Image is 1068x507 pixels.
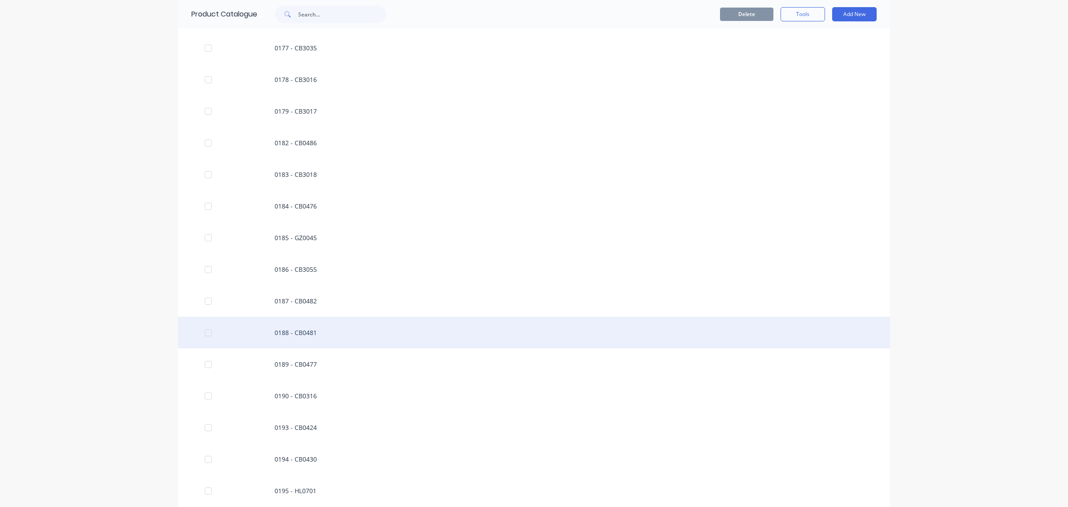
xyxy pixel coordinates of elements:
[178,190,890,222] div: 0184 - CB0476
[832,7,877,21] button: Add New
[178,380,890,412] div: 0190 - CB0316
[720,8,773,21] button: Delete
[178,412,890,443] div: 0193 - CB0424
[781,7,825,21] button: Tools
[178,127,890,159] div: 0182 - CB0486
[178,159,890,190] div: 0183 - CB3018
[178,443,890,475] div: 0194 - CB0430
[178,285,890,317] div: 0187 - CB0482
[178,348,890,380] div: 0189 - CB0477
[178,253,890,285] div: 0186 - CB3055
[178,64,890,95] div: 0178 - CB3016
[178,317,890,348] div: 0188 - CB0481
[178,475,890,507] div: 0195 - HL0701
[178,95,890,127] div: 0179 - CB3017
[178,32,890,64] div: 0177 - CB3035
[178,222,890,253] div: 0185 - GZ0045
[298,5,386,23] input: Search...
